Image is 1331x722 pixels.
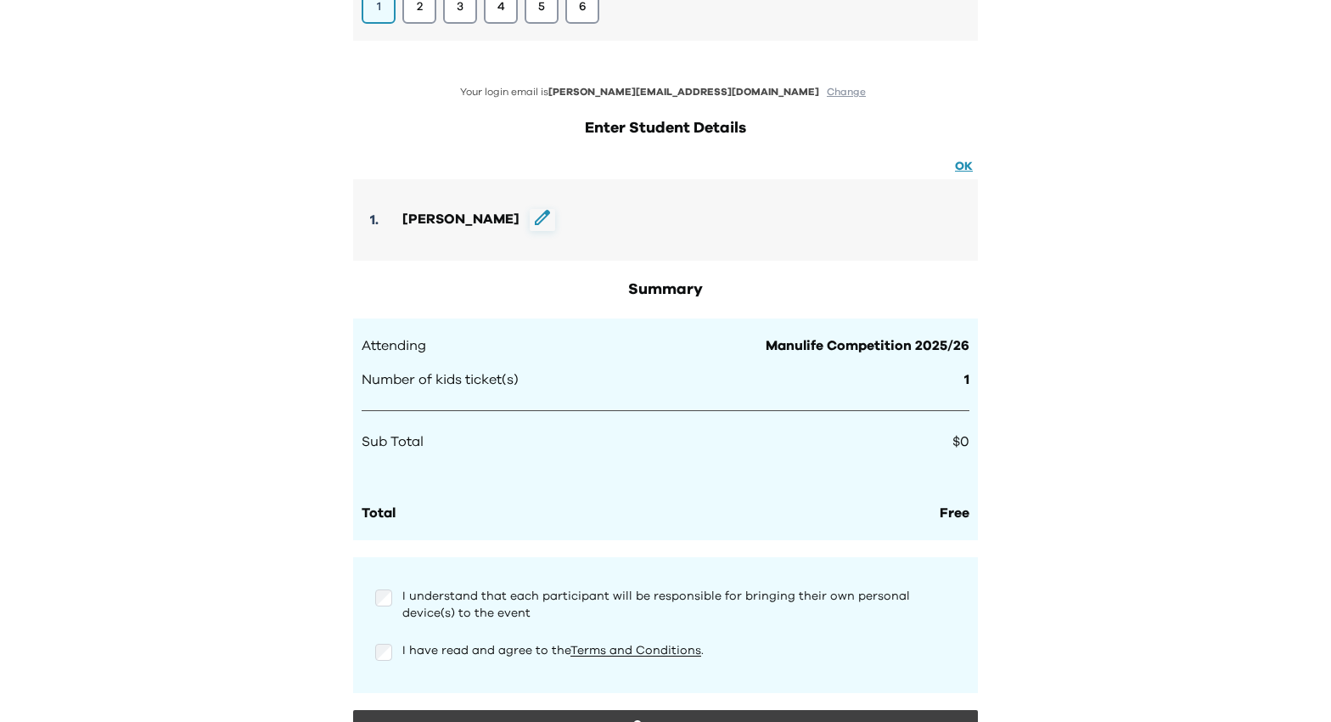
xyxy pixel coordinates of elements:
[570,645,701,657] a: Terms and Conditions
[362,336,426,356] span: Attending
[353,116,978,140] h2: Enter Student Details
[952,435,969,448] span: $0
[353,85,978,99] p: Your login email is
[402,590,910,619] span: I understand that each participant will be responsible for bringing their own personal device(s) ...
[362,210,392,230] div: 1 .
[940,503,969,523] div: Free
[362,432,424,452] span: Sub Total
[964,369,969,390] span: 1
[950,157,978,176] button: OK
[822,85,871,99] button: Change
[353,278,978,302] h2: Summary
[766,336,969,356] span: Manulife Competition 2025/26
[548,87,819,97] span: [PERSON_NAME][EMAIL_ADDRESS][DOMAIN_NAME]
[402,645,704,657] span: I have read and agree to the .
[402,209,519,231] div: [PERSON_NAME]
[362,506,396,520] span: Total
[362,369,519,390] span: Number of kids ticket(s)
